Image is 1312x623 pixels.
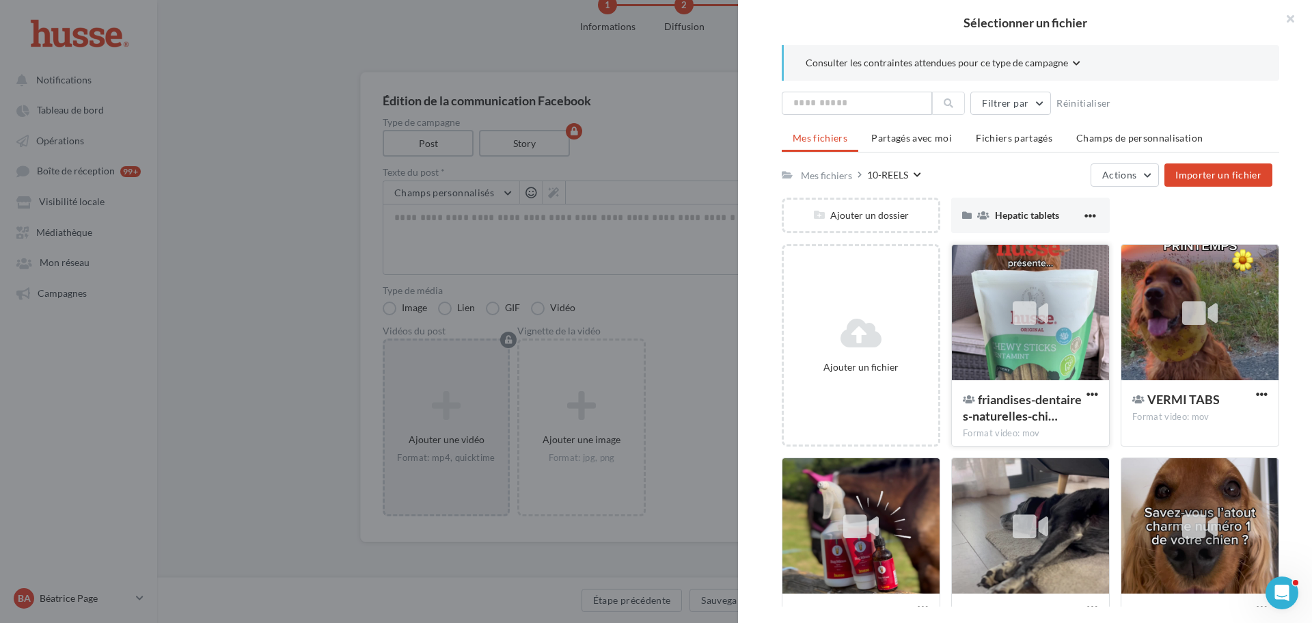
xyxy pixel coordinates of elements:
div: Format video: mov [963,427,1098,440]
span: Partagés avec moi [871,132,952,144]
span: VERMI TABS [1147,392,1220,407]
span: friandises-dentaires-naturelles-chiens-husse [963,392,1082,423]
div: Format video: mov [1132,411,1268,423]
div: Ajouter un fichier [789,360,933,373]
span: Mes fichiers [793,132,847,144]
button: Réinitialiser [1051,95,1117,111]
span: Hepatic tablets [995,209,1059,221]
button: Actions [1091,163,1159,187]
span: Actions [1102,169,1136,181]
div: Mes fichiers [801,169,852,182]
span: Fichiers partagés [976,132,1052,144]
div: Ajouter un dossier [784,209,938,222]
span: Champs de personnalisation [1076,132,1203,144]
iframe: Intercom live chat [1266,576,1298,609]
button: Importer un fichier [1164,163,1272,187]
span: Importer un fichier [1175,169,1261,181]
h2: Sélectionner un fichier [760,16,1290,29]
div: 10-REELS [867,168,908,181]
span: Consulter les contraintes attendues pour ce type de campagne [806,56,1068,69]
button: Consulter les contraintes attendues pour ce type de campagne [806,56,1080,72]
button: Filtrer par [970,92,1051,115]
